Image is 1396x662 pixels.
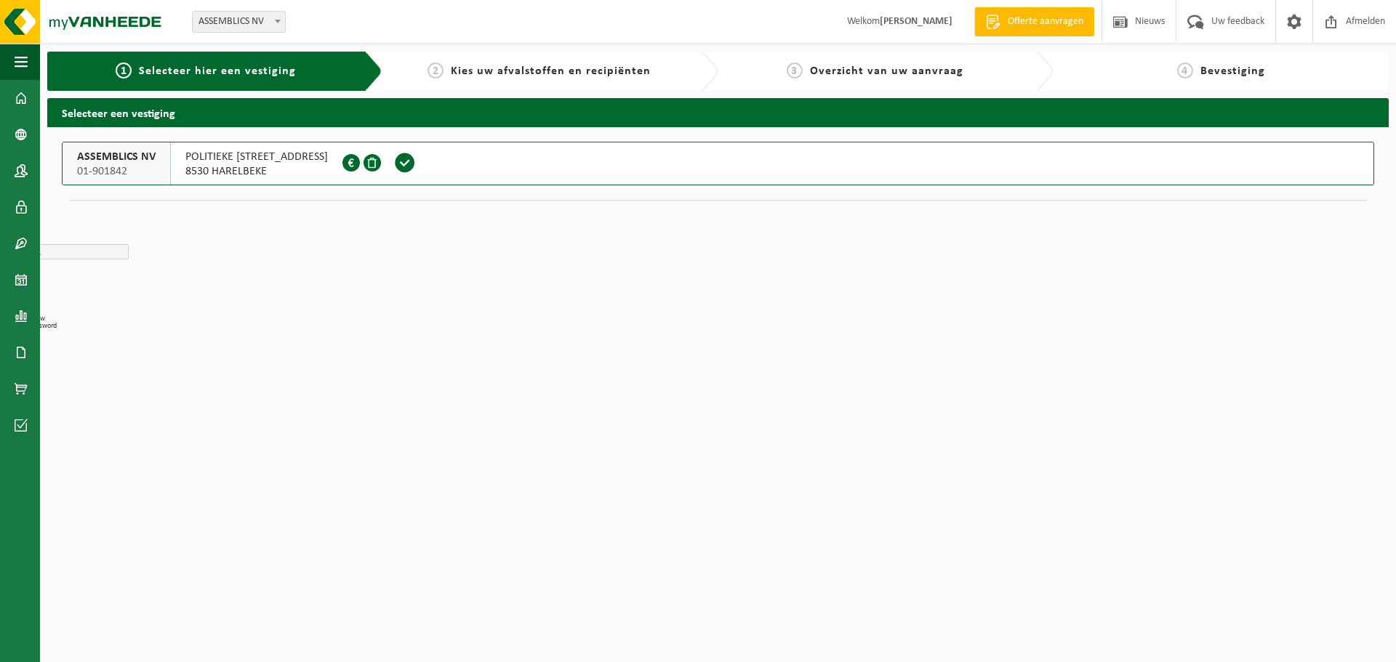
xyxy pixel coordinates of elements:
span: 8530 HARELBEKE [185,164,328,179]
span: Bevestiging [1200,65,1265,77]
span: ASSEMBLICS NV [193,12,285,32]
span: 2 [428,62,444,78]
span: ASSEMBLICS NV [192,11,286,33]
h2: Selecteer een vestiging [47,98,1389,126]
span: Offerte aanvragen [1004,15,1087,29]
span: 1 [116,62,132,78]
span: POLITIEKE [STREET_ADDRESS] [185,150,328,164]
span: ASSEMBLICS NV [77,150,156,164]
button: ASSEMBLICS NV 01-901842 POLITIEKE [STREET_ADDRESS]8530 HARELBEKE [62,142,1374,185]
a: Offerte aanvragen [974,7,1094,36]
strong: [PERSON_NAME] [880,16,952,27]
span: 4 [1177,62,1193,78]
span: 01-901842 [77,164,156,179]
span: 3 [787,62,803,78]
span: Kies uw afvalstoffen en recipiënten [451,65,651,77]
span: Selecteer hier een vestiging [139,65,296,77]
span: Overzicht van uw aanvraag [810,65,963,77]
